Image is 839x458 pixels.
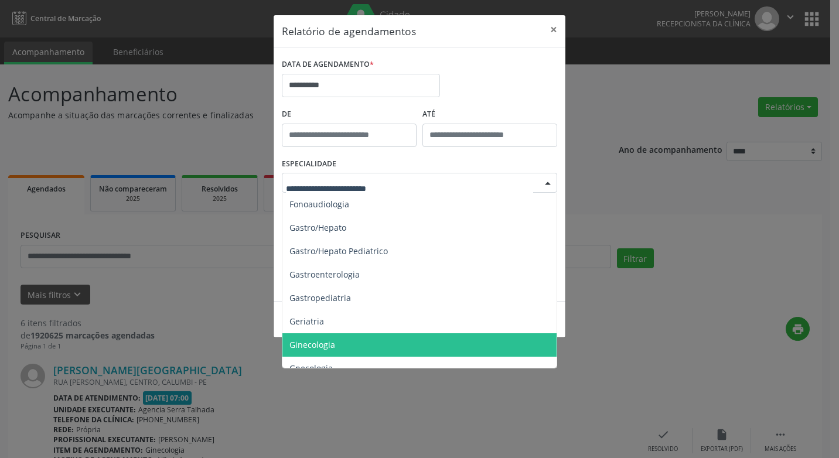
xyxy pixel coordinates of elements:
[282,155,336,173] label: ESPECIALIDADE
[422,105,557,124] label: ATÉ
[282,56,374,74] label: DATA DE AGENDAMENTO
[282,105,417,124] label: De
[289,339,335,350] span: Ginecologia
[289,245,388,257] span: Gastro/Hepato Pediatrico
[289,199,349,210] span: Fonoaudiologia
[289,363,333,374] span: Gnecologia
[289,316,324,327] span: Geriatria
[289,292,351,303] span: Gastropediatria
[289,269,360,280] span: Gastroenterologia
[542,15,565,44] button: Close
[289,222,346,233] span: Gastro/Hepato
[282,23,416,39] h5: Relatório de agendamentos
